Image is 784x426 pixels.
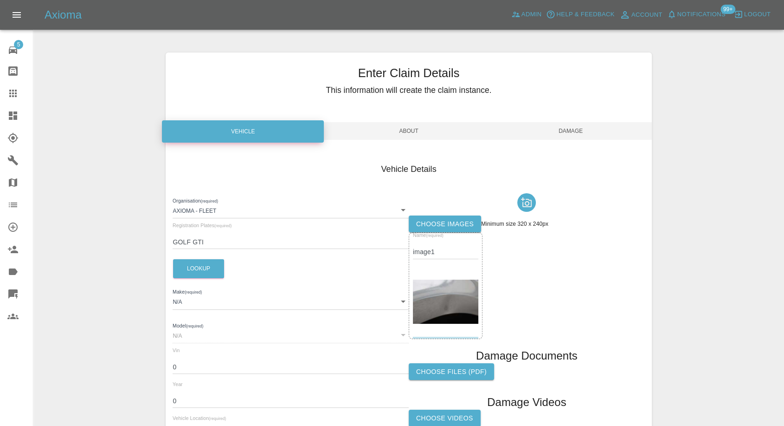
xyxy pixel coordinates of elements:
[166,84,651,96] h5: This information will create the claim instance.
[521,9,542,20] span: Admin
[487,395,566,410] h1: Damage Videos
[732,7,773,22] button: Logout
[162,120,324,143] div: Vehicle
[173,327,409,343] div: N/A
[173,381,183,387] span: Year
[544,7,617,22] button: Help & Feedback
[173,347,180,353] span: Vin
[185,290,202,295] small: (required)
[509,7,544,22] a: Admin
[409,363,494,380] label: Choose files (pdf)
[173,288,202,296] label: Make
[490,122,652,140] span: Damage
[173,202,409,218] div: Axioma - Fleet
[201,199,218,203] small: (required)
[173,259,224,278] button: Lookup
[665,7,728,22] button: Notifications
[6,4,28,26] button: Open drawer
[173,415,226,421] span: Vehicle Location
[744,9,771,20] span: Logout
[173,223,231,228] span: Registration Plates
[413,233,443,238] span: Name
[409,216,481,233] label: Choose images
[209,417,226,421] small: (required)
[166,64,651,82] h3: Enter Claim Details
[214,224,231,228] small: (required)
[173,293,409,309] div: N/A
[173,322,203,329] label: Model
[631,10,662,20] span: Account
[677,9,726,20] span: Notifications
[426,234,443,238] small: (required)
[14,40,23,49] span: 5
[720,5,735,14] span: 99+
[173,163,644,176] h4: Vehicle Details
[476,348,578,363] h1: Damage Documents
[45,7,82,22] h5: Axioma
[481,221,548,227] span: Minimum size 320 x 240px
[556,9,614,20] span: Help & Feedback
[617,7,665,22] a: Account
[173,197,218,204] label: Organisation
[186,324,203,328] small: (required)
[328,122,489,140] span: About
